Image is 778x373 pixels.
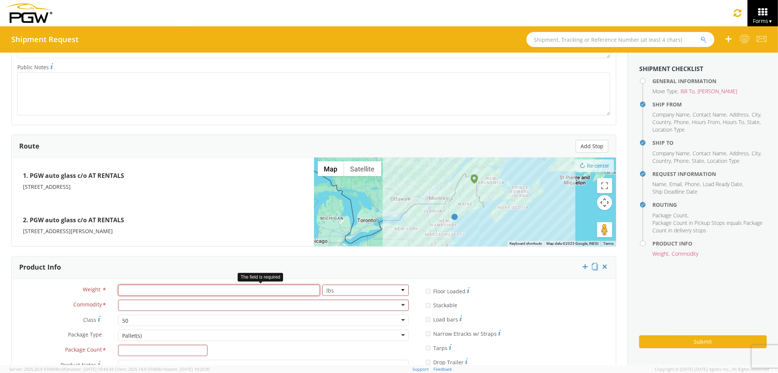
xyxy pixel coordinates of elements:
[73,301,102,309] span: Commodity
[68,331,102,340] span: Package Type
[652,150,690,157] span: Company Name
[576,140,608,153] button: Add Stop
[575,159,614,172] button: Re-center
[426,289,431,294] input: Floor Loaded
[6,3,52,23] img: pgw-form-logo-1aaa8060b1cc70fad034.png
[510,241,542,246] button: Keyboard shortcuts
[693,111,728,118] li: ,
[11,35,79,44] h4: Shipment Request
[652,78,767,84] h4: General Information
[23,213,303,227] h4: 2. PGW auto glass c/o AT RENTALS
[652,202,767,208] h4: Routing
[426,300,459,309] label: Stackable
[652,126,685,133] span: Location Type
[639,335,767,348] button: Submit
[652,180,666,188] span: Name
[652,88,679,95] li: ,
[61,361,96,368] span: Product Notes
[693,111,726,118] span: Contact Name
[692,118,720,126] span: Hours From
[652,171,767,177] h4: Request Information
[674,118,689,126] span: Phone
[729,111,750,118] li: ,
[692,157,705,165] li: ,
[597,178,612,193] button: Toggle fullscreen view
[652,102,767,107] h4: Ship From
[652,219,763,234] span: Package Count in Pickup Stops equals Package Count in delivery stops
[674,118,690,126] li: ,
[674,157,689,164] span: Phone
[703,180,743,188] li: ,
[597,222,612,237] button: Drag Pegman onto the map to open Street View
[597,195,612,210] button: Map camera controls
[19,264,61,271] h3: Product Info
[426,286,470,295] label: Floor Loaded
[426,346,431,350] input: Tarps
[652,188,698,195] span: Ship Deadline Date
[413,366,429,372] a: Support
[652,157,671,164] span: Country
[23,183,71,190] span: [STREET_ADDRESS]
[426,360,431,365] input: Drop Trailer
[652,118,672,126] li: ,
[238,273,283,282] div: The field is required
[122,317,128,324] div: 50
[426,317,431,322] input: Load bars
[752,150,761,157] li: ,
[652,241,767,246] h4: Product Info
[747,118,760,126] span: State
[707,157,740,164] span: Location Type
[652,180,667,188] li: ,
[83,286,100,293] span: Weight
[526,32,714,47] input: Shipment, Tracking or Reference Number (at least 4 chars)
[316,237,341,246] a: Open this area in Google Maps (opens a new window)
[426,343,452,352] label: Tarps
[723,118,745,126] li: ,
[669,180,682,188] span: Email
[652,157,672,165] li: ,
[652,250,670,258] li: ,
[652,212,689,219] li: ,
[693,150,728,157] li: ,
[318,161,344,176] button: Show street map
[698,88,737,95] span: [PERSON_NAME]
[164,366,210,372] span: master, [DATE] 10:25:00
[692,157,704,164] span: State
[674,157,690,165] li: ,
[729,150,749,157] span: Address
[685,180,701,188] li: ,
[703,180,742,188] span: Load Ready Date
[723,118,744,126] span: Hours To
[68,366,114,372] span: master, [DATE] 10:43:43
[122,332,142,340] div: Pallet(s)
[23,227,113,235] span: [STREET_ADDRESS][PERSON_NAME]
[655,366,769,372] span: Copyright © [DATE]-[DATE] Agistix Inc., All Rights Reserved
[652,88,678,95] span: Move Type
[752,111,760,118] span: City
[768,18,773,24] span: ▼
[652,150,691,157] li: ,
[546,241,599,246] span: Map data ©2025 Google, INEGI
[426,303,431,308] input: Stackable
[426,331,431,336] input: Narrow Etracks w/ Straps
[426,357,468,366] label: Drop Trailer
[681,88,696,95] li: ,
[729,150,750,157] li: ,
[693,150,726,157] span: Contact Name
[747,118,761,126] li: ,
[752,150,760,157] span: City
[639,65,703,73] strong: Shipment Checklist
[434,366,452,372] a: Feedback
[65,346,102,355] span: Package Count
[426,329,501,338] label: Narrow Etracks w/ Straps
[672,250,698,257] span: Commodity
[115,366,210,372] span: Client: 2025.18.0-37e85b1
[344,161,381,176] button: Show satellite imagery
[692,118,721,126] li: ,
[652,111,691,118] li: ,
[669,180,683,188] li: ,
[603,241,614,246] a: Terms
[752,111,761,118] li: ,
[652,212,687,219] span: Package Count
[19,143,39,150] h3: Route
